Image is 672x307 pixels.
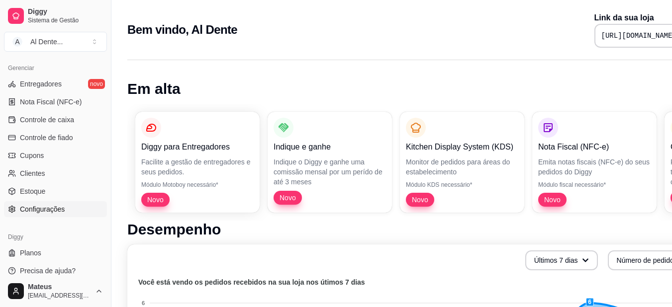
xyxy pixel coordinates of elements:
p: Kitchen Display System (KDS) [406,141,518,153]
div: Diggy [4,229,107,245]
a: DiggySistema de Gestão [4,4,107,28]
p: Facilite a gestão de entregadores e seus pedidos. [141,157,254,177]
span: Novo [276,193,300,203]
span: Diggy [28,7,103,16]
button: Select a team [4,32,107,52]
button: Nota Fiscal (NFC-e)Emita notas fiscais (NFC-e) do seus pedidos do DiggyMódulo fiscal necessário*Novo [532,112,657,213]
span: Controle de caixa [20,115,74,125]
a: Nota Fiscal (NFC-e) [4,94,107,110]
span: Estoque [20,186,45,196]
button: Diggy para EntregadoresFacilite a gestão de entregadores e seus pedidos.Módulo Motoboy necessário... [135,112,260,213]
p: Módulo fiscal necessário* [538,181,651,189]
div: Al Dente ... [30,37,63,47]
p: Indique o Diggy e ganhe uma comissão mensal por um perído de até 3 meses [274,157,386,187]
a: Controle de fiado [4,130,107,146]
p: Indique e ganhe [274,141,386,153]
p: Diggy para Entregadores [141,141,254,153]
span: Novo [540,195,565,205]
a: Planos [4,245,107,261]
span: Novo [143,195,168,205]
span: Sistema de Gestão [28,16,103,24]
a: Precisa de ajuda? [4,263,107,279]
h2: Bem vindo, Al Dente [127,22,237,38]
span: Entregadores [20,79,62,89]
span: Planos [20,248,41,258]
a: Controle de caixa [4,112,107,128]
tspan: 6 [142,300,145,306]
div: Gerenciar [4,60,107,76]
p: Módulo KDS necessário* [406,181,518,189]
button: Indique e ganheIndique o Diggy e ganhe uma comissão mensal por um perído de até 3 mesesNovo [268,112,392,213]
span: Controle de fiado [20,133,73,143]
a: Clientes [4,165,107,181]
span: A [12,37,22,47]
span: Cupons [20,151,44,160]
p: Monitor de pedidos para áreas do estabelecimento [406,157,518,177]
a: Configurações [4,201,107,217]
a: Cupons [4,148,107,163]
p: Módulo Motoboy necessário* [141,181,254,189]
span: [EMAIL_ADDRESS][DOMAIN_NAME] [28,292,91,300]
span: Precisa de ajuda? [20,266,76,276]
text: Você está vendo os pedidos recebidos na sua loja nos útimos 7 dias [138,278,365,286]
a: Estoque [4,183,107,199]
a: Entregadoresnovo [4,76,107,92]
button: Kitchen Display System (KDS)Monitor de pedidos para áreas do estabelecimentoMódulo KDS necessário... [400,112,524,213]
span: Clientes [20,168,45,178]
button: Últimos 7 dias [525,250,598,270]
span: Novo [408,195,432,205]
p: Nota Fiscal (NFC-e) [538,141,651,153]
span: Mateus [28,283,91,292]
span: Nota Fiscal (NFC-e) [20,97,82,107]
span: Configurações [20,204,65,214]
button: Mateus[EMAIL_ADDRESS][DOMAIN_NAME] [4,279,107,303]
p: Emita notas fiscais (NFC-e) do seus pedidos do Diggy [538,157,651,177]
